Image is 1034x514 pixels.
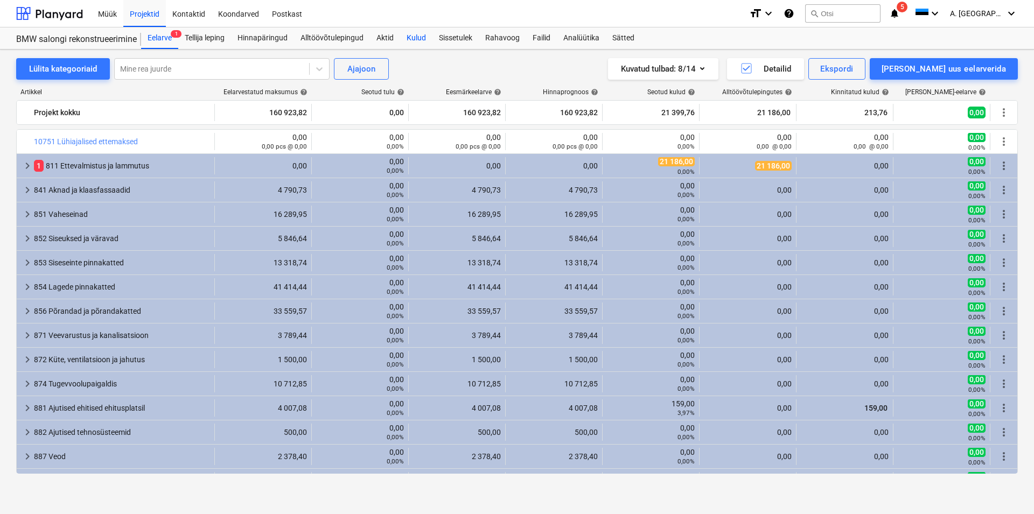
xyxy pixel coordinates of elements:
[928,7,941,20] i: keyboard_arrow_down
[997,106,1010,119] span: Rohkem tegevusi
[141,27,178,49] a: Eelarve1
[607,278,695,295] div: 0,00
[219,331,307,340] div: 3 789,44
[897,2,907,12] span: 5
[607,424,695,441] div: 0,00
[677,264,695,271] small: 0,00%
[21,402,34,414] span: keyboard_arrow_right
[882,62,1006,76] div: [PERSON_NAME] uus eelarverida
[968,144,986,151] small: 0,00%
[223,88,308,96] div: Eelarvestatud maksumus
[801,133,889,150] div: 0,00
[810,9,819,18] span: search
[316,327,404,344] div: 0,00
[704,186,792,194] div: 0,00
[21,426,34,439] span: keyboard_arrow_right
[968,434,986,442] small: 0,00%
[607,206,695,223] div: 0,00
[316,424,404,441] div: 0,00
[801,186,889,194] div: 0,00
[231,27,294,49] a: Hinnapäringud
[34,157,210,174] div: 811 Ettevalmistus ja lammutus
[749,7,762,20] i: format_size
[34,375,210,392] div: 874 Tugevvoolupaigaldis
[456,143,501,150] small: 0,00 pcs @ 0,00
[387,312,404,320] small: 0,00%
[968,216,986,224] small: 0,00%
[820,62,853,76] div: Ekspordi
[784,7,794,20] i: Abikeskus
[16,34,128,45] div: BMW salongi rekonstrueerimine
[686,88,695,96] span: help
[34,351,210,368] div: 872 Küte, ventilatsioon ja jahutus
[219,133,307,150] div: 0,00
[413,161,501,170] div: 0,00
[980,462,1034,514] iframe: Chat Widget
[34,327,210,344] div: 871 Veevarustus ja kanalisatsioon
[968,289,986,297] small: 0,00%
[510,258,598,267] div: 13 318,74
[755,161,792,171] span: 21 186,00
[879,88,889,96] span: help
[510,104,598,121] div: 160 923,82
[997,232,1010,245] span: Rohkem tegevusi
[607,104,695,121] div: 21 399,76
[589,88,598,96] span: help
[413,355,501,364] div: 1 500,00
[968,181,986,191] span: 0,00
[968,423,986,433] span: 0,00
[677,361,695,368] small: 0,00%
[316,351,404,368] div: 0,00
[997,353,1010,366] span: Rohkem tegevusi
[219,104,307,121] div: 160 923,82
[722,88,792,96] div: Alltöövõtulepingutes
[997,159,1010,172] span: Rohkem tegevusi
[316,157,404,174] div: 0,00
[968,337,986,345] small: 0,00%
[34,206,210,223] div: 851 Vaheseinad
[997,135,1010,148] span: Rohkem tegevusi
[557,27,606,49] div: Analüütika
[968,229,986,239] span: 0,00
[863,107,889,118] span: 213,76
[298,88,308,96] span: help
[413,428,501,436] div: 500,00
[968,241,986,248] small: 0,00%
[413,258,501,267] div: 13 318,74
[647,88,695,96] div: Seotud kulud
[658,157,695,166] span: 21 186,00
[34,424,210,441] div: 882 Ajutised tehnosüsteemid
[801,210,889,219] div: 0,00
[347,62,375,76] div: Ajajoon
[801,307,889,315] div: 0,00
[21,450,34,463] span: keyboard_arrow_right
[762,7,775,20] i: keyboard_arrow_down
[387,264,404,271] small: 0,00%
[21,377,34,390] span: keyboard_arrow_right
[854,143,889,150] small: 0,00 @ 0,00
[21,305,34,318] span: keyboard_arrow_right
[510,404,598,412] div: 4 007,08
[510,355,598,364] div: 1 500,00
[968,107,986,118] span: 0,00
[704,283,792,291] div: 0,00
[889,7,900,20] i: notifications
[801,234,889,243] div: 0,00
[387,215,404,223] small: 0,00%
[677,457,695,465] small: 0,00%
[387,167,404,174] small: 0,00%
[387,143,404,150] small: 0,00%
[219,210,307,219] div: 16 289,95
[387,385,404,392] small: 0,00%
[1005,7,1018,20] i: keyboard_arrow_down
[801,161,889,170] div: 0,00
[677,433,695,441] small: 0,00%
[21,353,34,366] span: keyboard_arrow_right
[219,452,307,461] div: 2 378,40
[704,210,792,219] div: 0,00
[413,104,501,121] div: 160 923,82
[801,258,889,267] div: 0,00
[805,4,881,23] button: Otsi
[831,88,889,96] div: Kinnitatud kulud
